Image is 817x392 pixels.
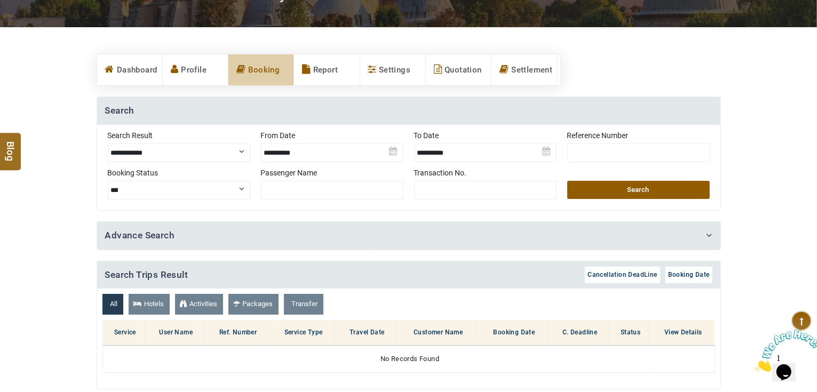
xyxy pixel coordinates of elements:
[105,230,175,241] a: Advance Search
[548,320,609,346] th: C. Deadline
[414,167,557,178] label: Transaction No.
[97,261,720,289] h4: Search Trips Result
[145,320,204,346] th: User Name
[396,320,478,346] th: Customer Name
[360,54,425,85] a: Settings
[491,54,557,85] a: Settlement
[567,130,710,141] label: Reference Number
[269,320,335,346] th: Service Type
[4,4,70,46] img: Chat attention grabber
[588,271,657,278] span: Cancellation DeadLine
[751,325,817,376] iframe: chat widget
[4,141,18,150] span: Blog
[97,54,162,85] a: Dashboard
[609,320,649,346] th: Status
[129,294,170,315] a: Hotels
[284,294,323,315] a: Transfer
[108,167,250,178] label: Booking Status
[426,54,491,85] a: Quotation
[478,320,548,346] th: Booking Date
[97,97,720,125] h4: Search
[102,320,145,346] th: Service
[228,54,294,85] a: Booking
[668,271,710,278] span: Booking Date
[163,54,228,85] a: Profile
[108,130,250,141] label: Search Result
[204,320,269,346] th: Ref. Number
[294,54,359,85] a: Report
[567,181,710,199] button: Search
[102,294,123,315] a: All
[175,294,223,315] a: Activities
[4,4,9,13] span: 1
[649,320,715,346] th: View Details
[261,167,403,178] label: Passenger Name
[335,320,396,346] th: Travel Date
[102,346,715,372] td: No Records Found
[228,294,279,315] a: Packages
